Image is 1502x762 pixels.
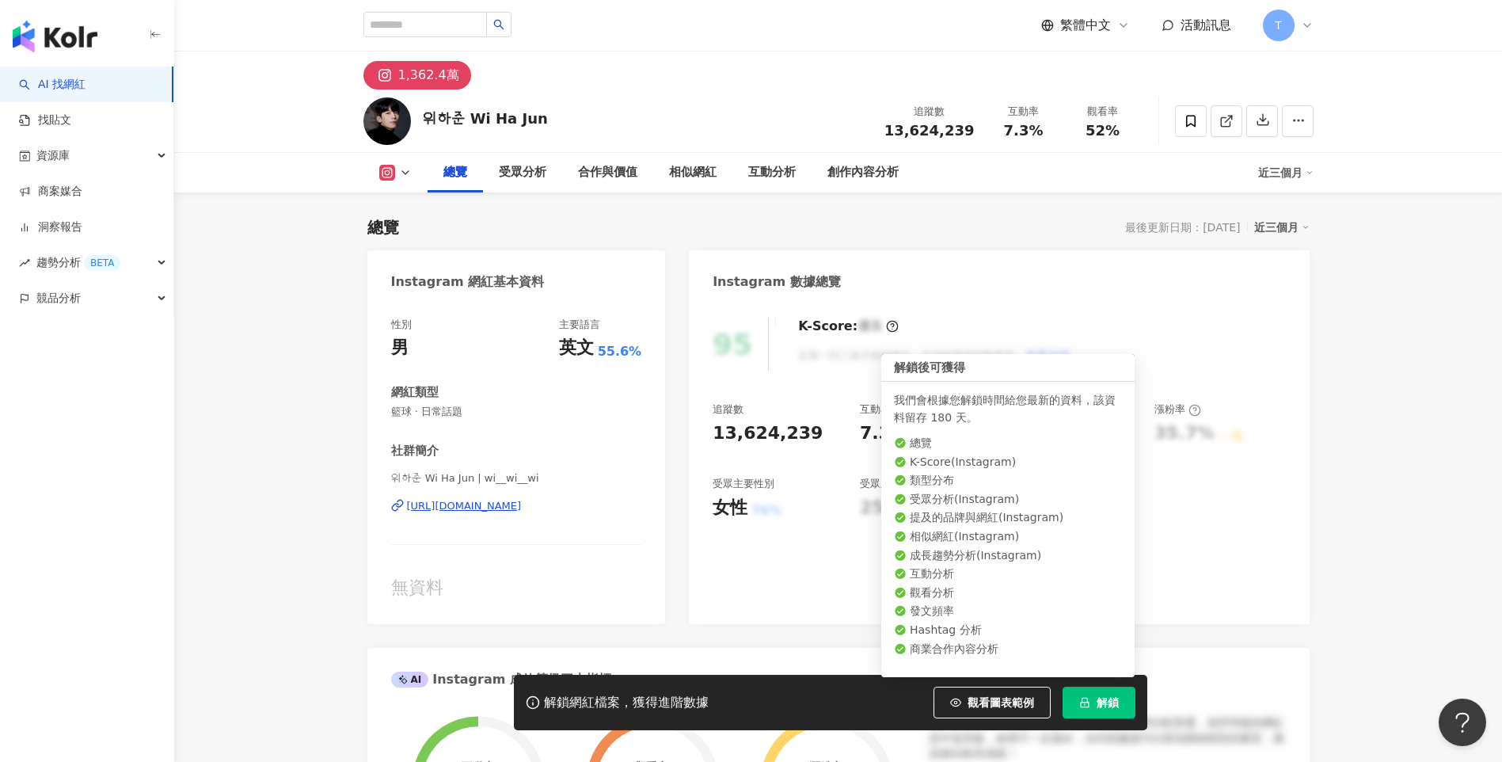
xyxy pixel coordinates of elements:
[748,163,796,182] div: 互動分析
[391,336,409,360] div: 男
[578,163,637,182] div: 合作與價值
[1073,104,1133,120] div: 觀看率
[598,343,642,360] span: 55.6%
[391,318,412,332] div: 性別
[884,104,975,120] div: 追蹤數
[1060,17,1111,34] span: 繁體中文
[391,671,611,688] div: Instagram 成效等級三大指標
[36,138,70,173] span: 資源庫
[1079,697,1090,708] span: lock
[894,436,1122,451] li: 總覽
[894,510,1122,526] li: 提及的品牌與網紅 ( Instagram )
[669,163,717,182] div: 相似網紅
[894,547,1122,563] li: 成長趨勢分析 ( Instagram )
[19,77,86,93] a: searchAI 找網紅
[544,695,709,711] div: 解鎖網紅檔案，獲得進階數據
[499,163,546,182] div: 受眾分析
[391,471,642,486] span: 위하준 Wi Ha Jun | wi__wi__wi
[884,122,975,139] span: 13,624,239
[391,576,642,600] div: 無資料
[391,443,439,459] div: 社群簡介
[894,492,1122,508] li: 受眾分析 ( Instagram )
[1258,160,1314,185] div: 近三個月
[713,477,774,491] div: 受眾主要性別
[36,245,120,280] span: 趨勢分析
[398,64,459,86] div: 1,362.4萬
[713,402,743,417] div: 追蹤數
[894,604,1122,619] li: 發文頻率
[930,715,1286,762] div: 該網紅的互動率和漲粉率都不錯，唯獨觀看率比較普通，為同等級的網紅的中低等級，效果不一定會好，但仍然建議可以發包開箱類型的案型，應該會比較有成效！
[363,97,411,145] img: KOL Avatar
[407,499,522,513] div: [URL][DOMAIN_NAME]
[493,19,504,30] span: search
[1004,123,1044,139] span: 7.3%
[13,21,97,52] img: logo
[798,318,899,335] div: K-Score :
[894,641,1122,657] li: 商業合作內容分析
[994,104,1054,120] div: 互動率
[84,255,120,271] div: BETA
[1125,221,1240,234] div: 最後更新日期：[DATE]
[443,163,467,182] div: 總覽
[19,257,30,269] span: rise
[391,405,642,419] span: 籃球 · 日常話題
[860,477,922,491] div: 受眾主要年齡
[391,672,429,688] div: AI
[1275,17,1282,34] span: T
[391,499,642,513] a: [URL][DOMAIN_NAME]
[894,473,1122,489] li: 類型分布
[713,421,823,446] div: 13,624,239
[1154,402,1201,417] div: 漲粉率
[860,402,907,417] div: 互動率
[19,184,82,200] a: 商案媒合
[367,216,399,238] div: 總覽
[894,585,1122,601] li: 觀看分析
[1181,17,1231,32] span: 活動訊息
[894,454,1122,470] li: K-Score ( Instagram )
[713,496,747,520] div: 女性
[1086,123,1120,139] span: 52%
[391,273,545,291] div: Instagram 網紅基本資料
[19,219,82,235] a: 洞察報告
[423,109,548,128] div: 위하준 Wi Ha Jun
[881,354,1135,382] div: 解鎖後可獲得
[894,623,1122,638] li: Hashtag 分析
[1254,217,1310,238] div: 近三個月
[19,112,71,128] a: 找貼文
[968,696,1034,709] span: 觀看圖表範例
[1063,687,1135,718] button: 解鎖
[894,566,1122,582] li: 互動分析
[827,163,899,182] div: 創作內容分析
[36,280,81,316] span: 競品分析
[860,421,908,446] div: 7.3%
[934,687,1051,718] button: 觀看圖表範例
[1097,696,1119,709] span: 解鎖
[894,529,1122,545] li: 相似網紅 ( Instagram )
[713,273,841,291] div: Instagram 數據總覽
[559,318,600,332] div: 主要語言
[391,384,439,401] div: 網紅類型
[363,61,471,90] button: 1,362.4萬
[559,336,594,360] div: 英文
[894,391,1122,426] div: 我們會根據您解鎖時間給您最新的資料，該資料留存 180 天。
